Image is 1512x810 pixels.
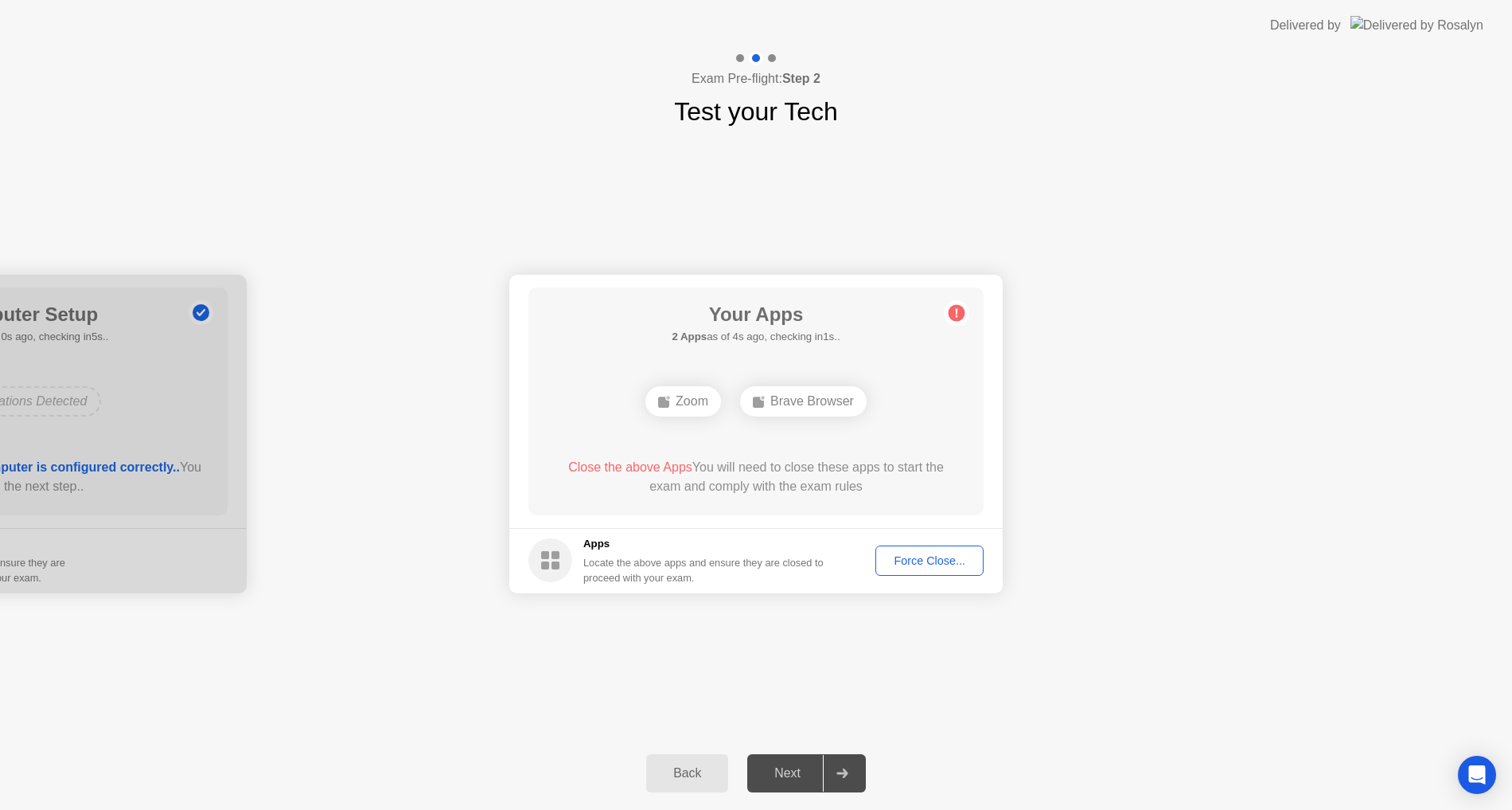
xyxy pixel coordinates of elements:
[583,536,824,552] h5: Apps
[551,458,961,496] div: You will need to close these apps to start the exam and comply with the exam rules
[740,386,867,417] div: Brave Browser
[672,331,707,342] b: 2 Apps
[568,460,692,474] span: Close the above Apps
[881,554,978,567] div: Force Close...
[672,300,840,329] h1: Your Apps
[674,92,838,131] h1: Test your Tech
[1350,16,1483,34] img: Delivered by Rosalyn
[583,555,824,585] div: Locate the above apps and ensure they are closed to proceed with your exam.
[672,329,840,345] h5: as of 4s ago, checking in1s..
[747,754,866,792] button: Next
[752,766,823,781] div: Next
[875,546,984,576] button: Force Close...
[645,386,721,417] div: Zoom
[782,72,820,85] b: Step 2
[646,754,728,792] button: Back
[1458,756,1496,794] div: Open Intercom Messenger
[1270,16,1341,35] div: Delivered by
[692,69,820,88] h4: Exam Pre-flight:
[651,766,723,781] div: Back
